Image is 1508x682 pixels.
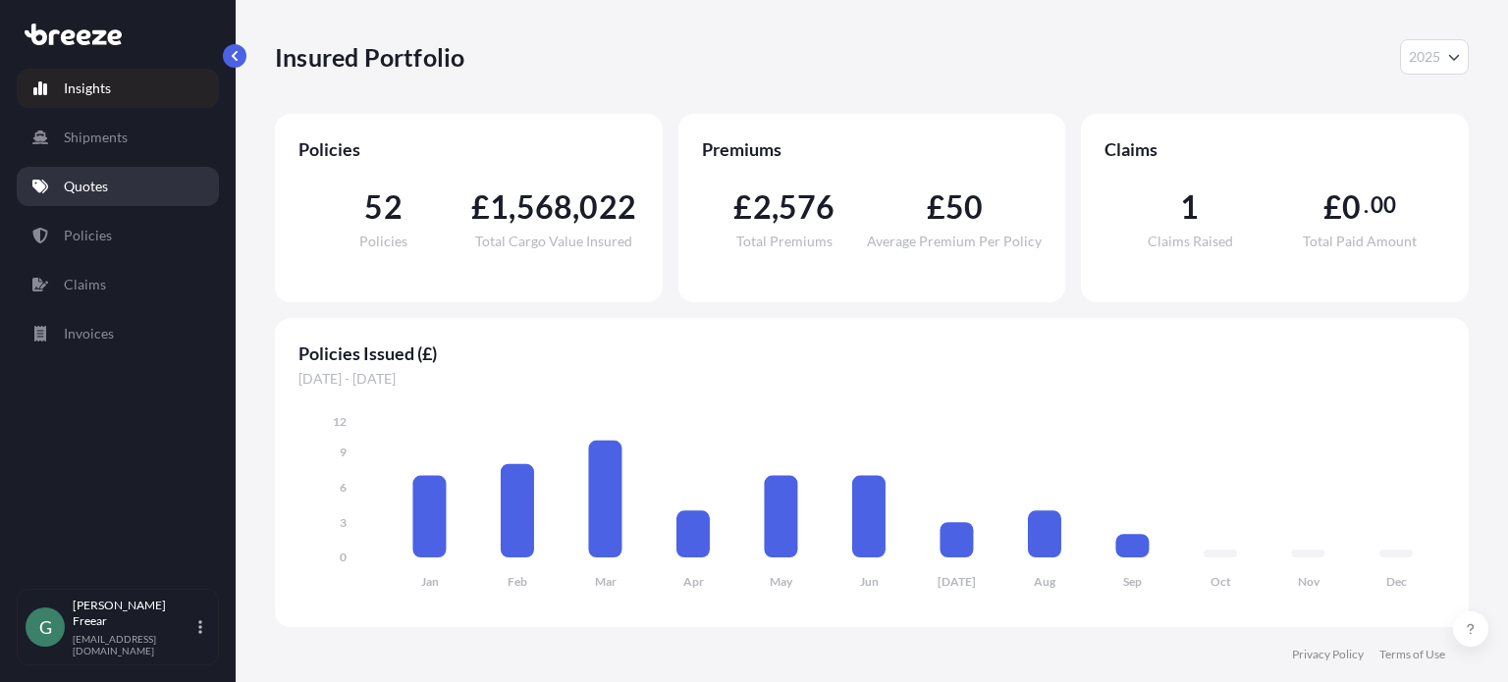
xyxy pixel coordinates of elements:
[867,235,1042,248] span: Average Premium Per Policy
[1371,197,1396,213] span: 00
[1034,574,1056,589] tspan: Aug
[733,191,752,223] span: £
[298,369,1445,389] span: [DATE] - [DATE]
[938,574,976,589] tspan: [DATE]
[1323,191,1342,223] span: £
[73,633,194,656] p: [EMAIL_ADDRESS][DOMAIN_NAME]
[683,574,704,589] tspan: Apr
[1386,574,1407,589] tspan: Dec
[1211,574,1231,589] tspan: Oct
[736,235,833,248] span: Total Premiums
[1123,574,1142,589] tspan: Sep
[1342,191,1361,223] span: 0
[73,598,194,629] p: [PERSON_NAME] Freear
[1379,647,1445,662] a: Terms of Use
[64,275,106,294] p: Claims
[945,191,983,223] span: 50
[17,265,219,304] a: Claims
[340,445,347,459] tspan: 9
[340,515,347,530] tspan: 3
[1180,191,1199,223] span: 1
[275,41,464,73] p: Insured Portfolio
[17,69,219,108] a: Insights
[17,314,219,353] a: Invoices
[333,414,347,429] tspan: 12
[298,341,1445,365] span: Policies Issued (£)
[298,137,639,161] span: Policies
[64,79,111,98] p: Insights
[340,550,347,564] tspan: 0
[770,574,793,589] tspan: May
[860,574,879,589] tspan: Jun
[471,191,490,223] span: £
[421,574,439,589] tspan: Jan
[340,480,347,495] tspan: 6
[1364,197,1369,213] span: .
[753,191,772,223] span: 2
[17,118,219,157] a: Shipments
[64,128,128,147] p: Shipments
[1400,39,1469,75] button: Year Selector
[1303,235,1417,248] span: Total Paid Amount
[779,191,835,223] span: 576
[64,324,114,343] p: Invoices
[595,574,617,589] tspan: Mar
[359,235,407,248] span: Policies
[17,216,219,255] a: Policies
[64,226,112,245] p: Policies
[364,191,402,223] span: 52
[702,137,1043,161] span: Premiums
[64,177,108,196] p: Quotes
[475,235,632,248] span: Total Cargo Value Insured
[17,167,219,206] a: Quotes
[509,191,515,223] span: ,
[1409,47,1440,67] span: 2025
[579,191,636,223] span: 022
[490,191,509,223] span: 1
[508,574,527,589] tspan: Feb
[516,191,573,223] span: 568
[1298,574,1320,589] tspan: Nov
[1292,647,1364,662] a: Privacy Policy
[1148,235,1233,248] span: Claims Raised
[1104,137,1445,161] span: Claims
[39,617,52,637] span: G
[927,191,945,223] span: £
[572,191,579,223] span: ,
[772,191,779,223] span: ,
